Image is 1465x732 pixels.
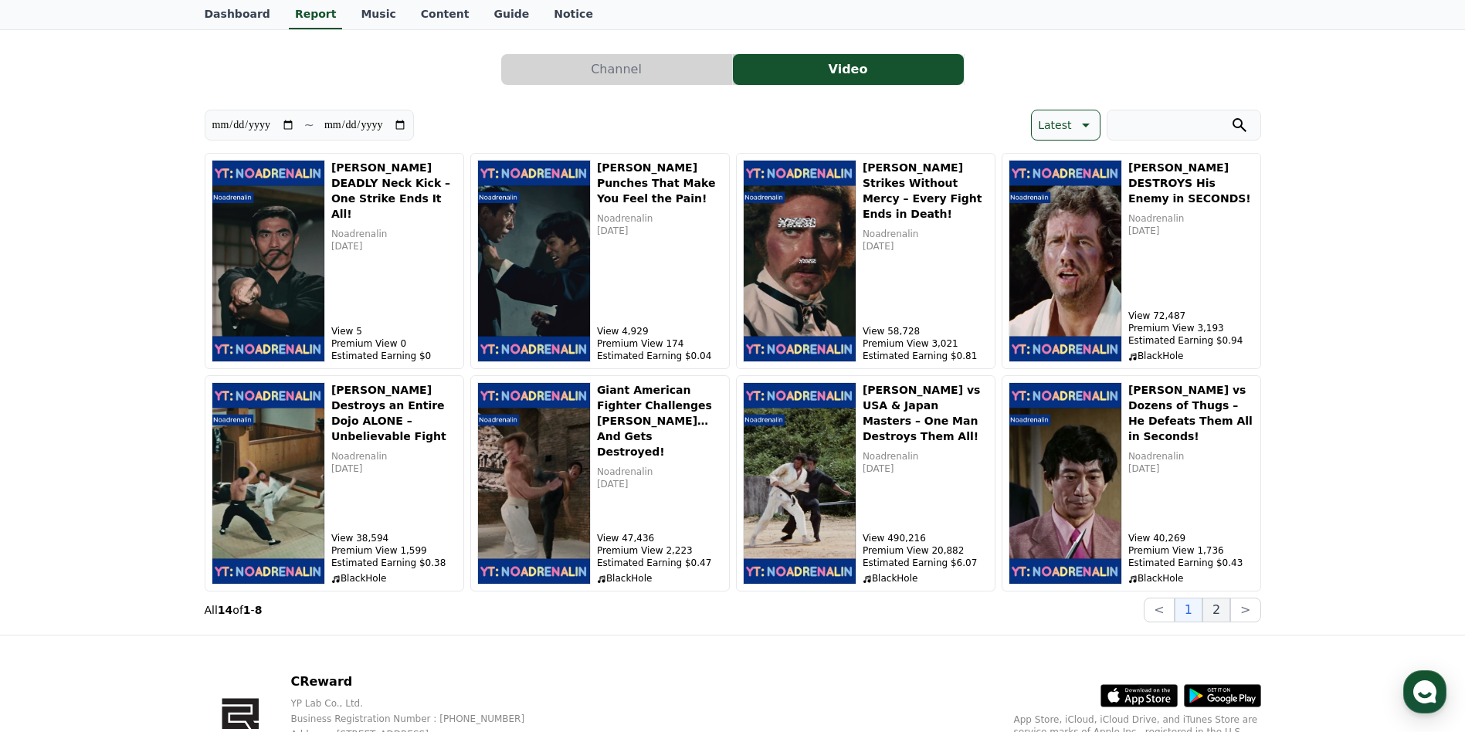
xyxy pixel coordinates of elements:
[304,116,314,134] p: ~
[1128,350,1254,362] p: BlackHole
[736,153,995,369] button: Bruce Lee Strikes Without Mercy – Every Fight Ends in Death! [PERSON_NAME] Strikes Without Mercy ...
[331,337,457,350] p: Premium View 0
[331,228,457,240] p: Noadrenalin
[1128,450,1254,463] p: Noadrenalin
[470,153,730,369] button: Bruce Lee’s Punches That Make You Feel the Pain! [PERSON_NAME] Punches That Make You Feel the Pai...
[863,557,989,569] p: Estimated Earning $6.07
[290,673,549,691] p: CReward
[736,375,995,591] button: Bruce Lee vs USA & Japan Masters – One Man Destroys Them All! [PERSON_NAME] vs USA & Japan Master...
[1128,310,1254,322] p: View 72,487
[199,490,297,528] a: Settings
[597,337,723,350] p: Premium View 174
[331,450,457,463] p: Noadrenalin
[39,513,66,525] span: Home
[597,212,723,225] p: Noadrenalin
[863,544,989,557] p: Premium View 20,882
[290,713,549,725] p: Business Registration Number : [PHONE_NUMBER]
[290,697,549,710] p: YP Lab Co., Ltd.
[331,557,457,569] p: Estimated Earning $0.38
[331,544,457,557] p: Premium View 1,599
[477,382,591,585] img: Giant American Fighter Challenges Bruce Lee… And Gets Destroyed!
[1128,225,1254,237] p: [DATE]
[1002,375,1261,591] button: Bruce Lee vs Dozens of Thugs – He Defeats Them All in Seconds! [PERSON_NAME] vs Dozens of Thugs –...
[1128,334,1254,347] p: Estimated Earning $0.94
[128,513,174,526] span: Messages
[1128,382,1254,444] h5: [PERSON_NAME] vs Dozens of Thugs – He Defeats Them All in Seconds!
[331,240,457,252] p: [DATE]
[1009,160,1122,362] img: Bruce Lee DESTROYS His Enemy in SECONDS!
[1128,544,1254,557] p: Premium View 1,736
[1230,598,1260,622] button: >
[501,54,733,85] a: Channel
[863,228,989,240] p: Noadrenalin
[331,572,457,585] p: BlackHole
[1128,160,1254,206] h5: [PERSON_NAME] DESTROYS His Enemy in SECONDS!
[205,375,464,591] button: Bruce Lee Destroys an Entire Dojo ALONE – Unbelievable Fight [PERSON_NAME] Destroys an Entire Doj...
[743,160,856,362] img: Bruce Lee Strikes Without Mercy – Every Fight Ends in Death!
[733,54,964,85] button: Video
[863,240,989,252] p: [DATE]
[863,382,989,444] h5: [PERSON_NAME] vs USA & Japan Masters – One Man Destroys Them All!
[597,532,723,544] p: View 47,436
[331,532,457,544] p: View 38,594
[331,382,457,444] h5: [PERSON_NAME] Destroys an Entire Dojo ALONE – Unbelievable Fight
[1002,153,1261,369] button: Bruce Lee DESTROYS His Enemy in SECONDS! [PERSON_NAME] DESTROYS His Enemy in SECONDS! Noadrenalin...
[1144,598,1174,622] button: <
[597,572,723,585] p: BlackHole
[1202,598,1230,622] button: 2
[1128,322,1254,334] p: Premium View 3,193
[255,604,263,616] strong: 8
[863,160,989,222] h5: [PERSON_NAME] Strikes Without Mercy – Every Fight Ends in Death!
[597,160,723,206] h5: [PERSON_NAME] Punches That Make You Feel the Pain!
[331,325,457,337] p: View 5
[597,350,723,362] p: Estimated Earning $0.04
[743,382,856,585] img: Bruce Lee vs USA & Japan Masters – One Man Destroys Them All!
[1038,114,1071,136] p: Latest
[597,544,723,557] p: Premium View 2,223
[863,463,989,475] p: [DATE]
[863,572,989,585] p: BlackHole
[331,463,457,475] p: [DATE]
[863,325,989,337] p: View 58,728
[1009,382,1122,585] img: Bruce Lee vs Dozens of Thugs – He Defeats Them All in Seconds!
[212,160,325,362] img: Bruce Lee’s DEADLY Neck Kick – One Strike Ends It All!
[597,382,723,459] h5: Giant American Fighter Challenges [PERSON_NAME]… And Gets Destroyed!
[1175,598,1202,622] button: 1
[470,375,730,591] button: Giant American Fighter Challenges Bruce Lee… And Gets Destroyed! Giant American Fighter Challenge...
[212,382,325,585] img: Bruce Lee Destroys an Entire Dojo ALONE – Unbelievable Fight
[1128,463,1254,475] p: [DATE]
[1128,212,1254,225] p: Noadrenalin
[218,604,232,616] strong: 14
[597,466,723,478] p: Noadrenalin
[863,350,989,362] p: Estimated Earning $0.81
[243,604,251,616] strong: 1
[229,513,266,525] span: Settings
[597,325,723,337] p: View 4,929
[102,490,199,528] a: Messages
[205,153,464,369] button: Bruce Lee’s DEADLY Neck Kick – One Strike Ends It All! [PERSON_NAME] DEADLY Neck Kick – One Strik...
[863,337,989,350] p: Premium View 3,021
[501,54,732,85] button: Channel
[331,160,457,222] h5: [PERSON_NAME] DEADLY Neck Kick – One Strike Ends It All!
[205,602,263,618] p: All of -
[1128,572,1254,585] p: BlackHole
[597,557,723,569] p: Estimated Earning $0.47
[1031,110,1100,141] button: Latest
[597,225,723,237] p: [DATE]
[863,450,989,463] p: Noadrenalin
[863,532,989,544] p: View 490,216
[5,490,102,528] a: Home
[331,350,457,362] p: Estimated Earning $0
[477,160,591,362] img: Bruce Lee’s Punches That Make You Feel the Pain!
[1128,557,1254,569] p: Estimated Earning $0.43
[1128,532,1254,544] p: View 40,269
[597,478,723,490] p: [DATE]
